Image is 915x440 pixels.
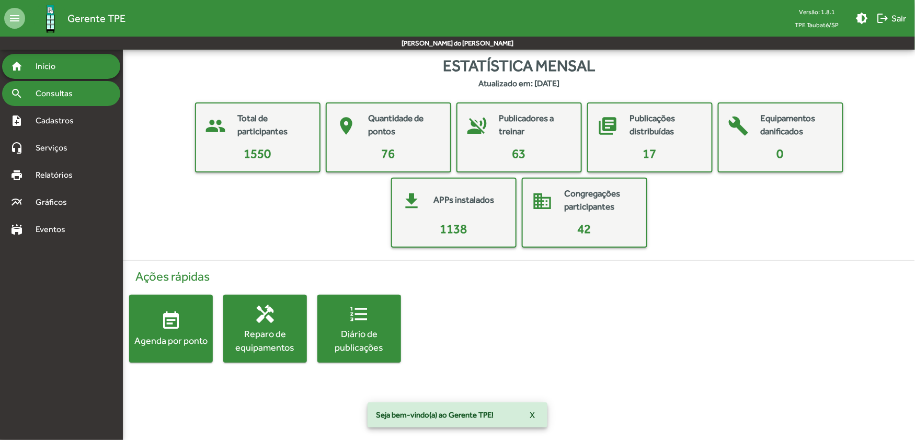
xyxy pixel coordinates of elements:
mat-icon: logout [877,12,889,25]
div: Diário de publicações [317,327,401,353]
span: 76 [382,146,395,160]
button: Diário de publicações [317,295,401,363]
mat-icon: library_books [592,110,624,142]
span: Sair [877,9,907,28]
mat-icon: brightness_medium [856,12,868,25]
span: Gerente TPE [67,10,125,27]
h4: Ações rápidas [129,269,909,284]
button: Reparo de equipamentos [223,295,307,363]
span: 0 [777,146,784,160]
span: 42 [578,222,591,236]
mat-card-title: Publicações distribuídas [630,112,701,138]
span: 17 [643,146,657,160]
mat-icon: home [10,60,23,73]
mat-icon: handyman [255,304,276,325]
mat-card-title: Quantidade de pontos [369,112,440,138]
mat-icon: headset_mic [10,142,23,154]
mat-icon: people [200,110,232,142]
span: Relatórios [29,169,86,181]
span: 1550 [244,146,271,160]
mat-card-title: Equipamentos danificados [761,112,832,138]
button: Agenda por ponto [129,295,213,363]
span: Início [29,60,71,73]
mat-icon: note_add [10,114,23,127]
mat-icon: voice_over_off [462,110,493,142]
span: Gráficos [29,196,81,209]
img: Logo [33,2,67,36]
mat-icon: stadium [10,223,23,236]
span: Estatística mensal [443,54,595,77]
mat-card-title: Total de participantes [238,112,309,138]
mat-icon: get_app [396,186,428,217]
span: 63 [512,146,526,160]
a: Gerente TPE [25,2,125,36]
mat-icon: menu [4,8,25,29]
span: Cadastros [29,114,87,127]
div: Reparo de equipamentos [223,327,307,353]
mat-card-title: Congregações participantes [565,187,636,214]
mat-icon: build [723,110,754,142]
mat-icon: print [10,169,23,181]
div: Versão: 1.8.1 [787,5,848,18]
mat-icon: format_list_numbered [349,304,370,325]
mat-card-title: APPs instalados [434,193,495,207]
span: X [530,406,535,424]
mat-icon: event_note [161,310,181,331]
span: TPE Taubaté/SP [787,18,848,31]
span: Eventos [29,223,79,236]
div: Agenda por ponto [129,334,213,347]
mat-icon: place [331,110,362,142]
mat-icon: domain [527,186,558,217]
span: Serviços [29,142,82,154]
button: X [521,406,543,424]
mat-icon: search [10,87,23,100]
span: Consultas [29,87,86,100]
strong: Atualizado em: [DATE] [478,77,559,90]
mat-icon: multiline_chart [10,196,23,209]
mat-card-title: Publicadores a treinar [499,112,570,138]
span: 1138 [440,222,467,236]
span: Seja bem-vindo(a) ao Gerente TPE! [376,410,494,420]
button: Sair [873,9,911,28]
